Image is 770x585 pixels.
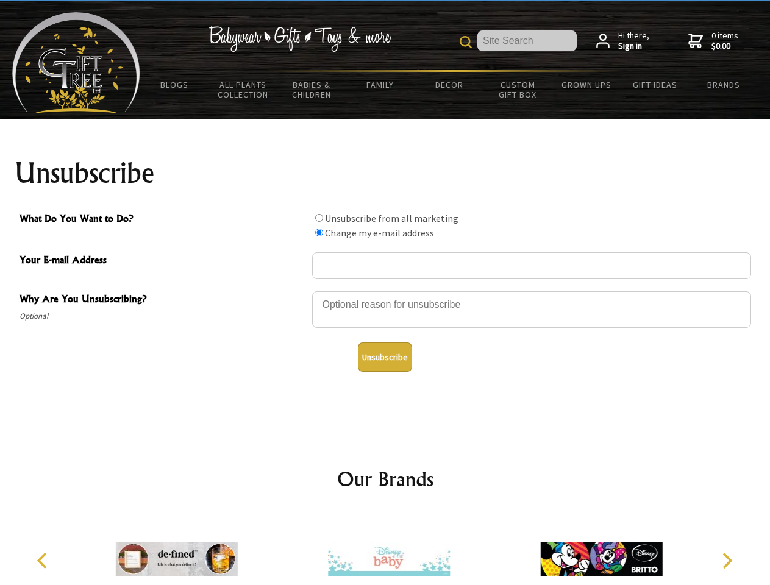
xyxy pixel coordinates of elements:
a: Grown Ups [552,72,621,97]
img: Babywear - Gifts - Toys & more [209,26,391,52]
span: What Do You Want to Do? [20,211,306,229]
a: Custom Gift Box [483,72,552,107]
img: Babyware - Gifts - Toys and more... [12,12,140,113]
label: Unsubscribe from all marketing [325,212,458,224]
a: Decor [415,72,483,97]
a: Family [346,72,415,97]
a: BLOGS [140,72,209,97]
textarea: Why Are You Unsubscribing? [312,291,751,328]
a: Gift Ideas [621,72,690,97]
input: What Do You Want to Do? [315,229,323,236]
span: 0 items [711,30,738,52]
span: Optional [20,309,306,324]
a: 0 items$0.00 [688,30,738,52]
input: Your E-mail Address [312,252,751,279]
a: Brands [690,72,758,97]
label: Change my e-mail address [325,227,434,239]
h2: Our Brands [24,464,746,494]
input: Site Search [477,30,577,51]
a: All Plants Collection [209,72,278,107]
h1: Unsubscribe [15,158,756,188]
input: What Do You Want to Do? [315,214,323,222]
strong: Sign in [618,41,649,52]
span: Your E-mail Address [20,252,306,270]
button: Previous [30,547,57,574]
strong: $0.00 [711,41,738,52]
span: Why Are You Unsubscribing? [20,291,306,309]
button: Next [713,547,740,574]
span: Hi there, [618,30,649,52]
a: Hi there,Sign in [596,30,649,52]
button: Unsubscribe [358,342,412,372]
img: product search [460,36,472,48]
a: Babies & Children [277,72,346,107]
